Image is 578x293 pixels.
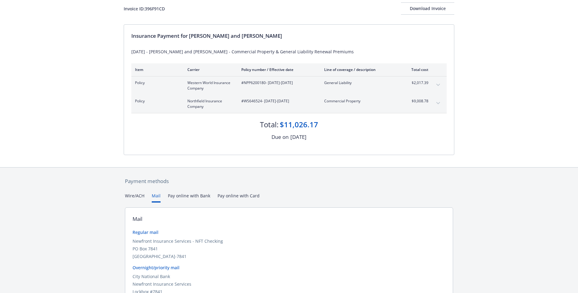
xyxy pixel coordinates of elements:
[324,98,396,104] span: Commercial Property
[324,80,396,86] span: General Liability
[406,80,428,86] span: $2,017.39
[241,67,314,72] div: Policy number / Effective date
[133,273,445,280] div: City National Bank
[241,80,314,86] span: #NPP6200180 - [DATE]-[DATE]
[135,98,178,104] span: Policy
[133,215,142,223] div: Mail
[187,98,232,109] span: Northfield Insurance Company
[290,133,307,141] div: [DATE]
[401,3,454,14] div: Download Invoice
[260,119,278,130] div: Total:
[187,80,232,91] span: Western World Insurance Company
[152,192,161,203] button: Mail
[125,177,453,185] div: Payment methods
[271,133,289,141] div: Due on
[218,192,260,203] button: Pay online with Card
[135,67,178,72] div: Item
[124,5,165,12] div: Invoice ID: 396F91CD
[433,98,443,108] button: expand content
[125,192,144,203] button: Wire/ACH
[433,80,443,90] button: expand content
[133,264,445,271] div: Overnight/priority mail
[406,98,428,104] span: $9,008.78
[241,98,314,104] span: #WS646524 - [DATE]-[DATE]
[406,67,428,72] div: Total cost
[135,80,178,86] span: Policy
[187,67,232,72] div: Carrier
[133,253,445,259] div: [GEOGRAPHIC_DATA]-7841
[133,245,445,252] div: PO Box 7841
[401,2,454,15] button: Download Invoice
[133,238,445,244] div: Newfront Insurance Services - NFT Checking
[168,192,210,203] button: Pay online with Bank
[131,48,447,55] div: [DATE] - [PERSON_NAME] and [PERSON_NAME] - Commercial Property & General Liability Renewal Premiums
[324,67,396,72] div: Line of coverage / description
[131,76,447,95] div: PolicyWestern World Insurance Company#NPP6200180- [DATE]-[DATE]General Liability$2,017.39expand c...
[131,32,447,40] div: Insurance Payment for [PERSON_NAME] and [PERSON_NAME]
[131,95,447,113] div: PolicyNorthfield Insurance Company#WS646524- [DATE]-[DATE]Commercial Property$9,008.78expand content
[133,229,445,235] div: Regular mail
[280,119,318,130] div: $11,026.17
[133,281,445,287] div: Newfront Insurance Services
